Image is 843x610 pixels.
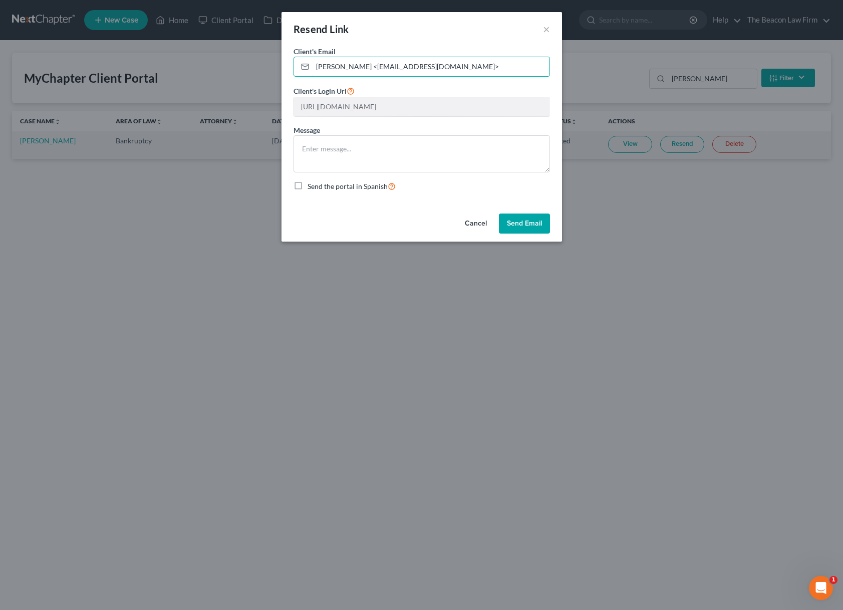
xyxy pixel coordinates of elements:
button: Cancel [457,214,495,234]
span: Send the portal in Spanish [308,182,388,190]
input: -- [294,97,549,116]
div: Resend Link [294,22,349,36]
button: × [543,23,550,35]
label: Client's Login Url [294,85,355,97]
label: Message [294,125,320,135]
input: Enter email... [313,57,549,76]
span: Client's Email [294,47,336,56]
iframe: Intercom live chat [809,576,833,600]
button: Send Email [499,214,550,234]
span: 1 [829,576,837,584]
